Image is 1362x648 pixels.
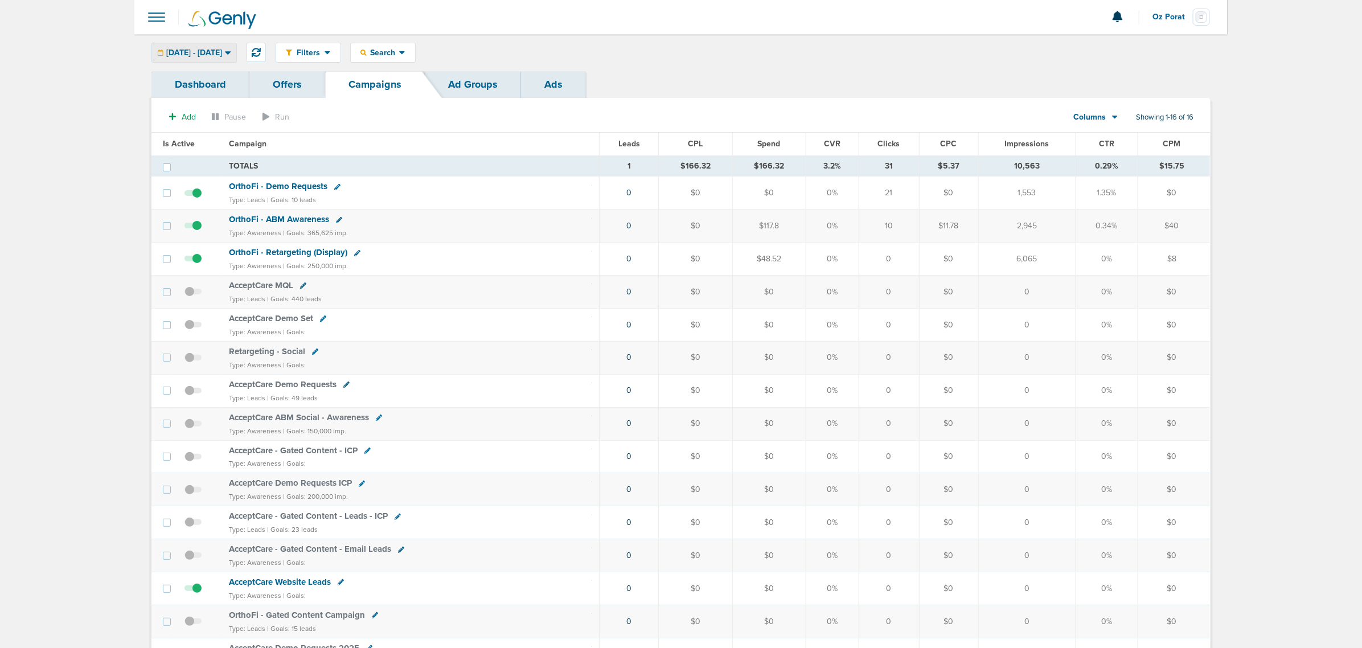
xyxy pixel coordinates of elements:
td: $0 [659,506,732,539]
td: $0 [659,341,732,374]
td: $5.37 [919,155,978,177]
td: 0 [859,308,919,341]
small: | Goals: [283,361,306,369]
small: Type: Awareness [229,262,281,270]
td: 0% [1076,308,1138,341]
td: 0% [806,572,859,605]
a: 0 [626,188,631,198]
td: $0 [1138,177,1210,210]
a: 0 [626,551,631,560]
td: $0 [659,572,732,605]
a: 0 [626,617,631,626]
small: | Goals: [283,328,306,336]
span: Oz Porat [1152,13,1193,21]
td: $0 [1138,341,1210,374]
small: Type: Awareness [229,460,281,467]
td: 0 [859,539,919,572]
small: Type: Awareness [229,361,281,369]
td: $0 [1138,572,1210,605]
td: $0 [732,605,806,638]
td: $0 [919,308,978,341]
small: | Goals: 23 leads [267,526,318,534]
td: $0 [1138,605,1210,638]
td: $0 [919,276,978,309]
td: 0 [859,506,919,539]
span: AcceptCare Demo Requests [229,379,337,389]
span: OrthoFi - Retargeting (Display) [229,247,347,257]
span: Retargeting - Social [229,346,305,356]
td: 0 [859,243,919,276]
td: 0% [806,243,859,276]
td: 0 [978,572,1076,605]
td: 0% [806,276,859,309]
td: 10 [859,210,919,243]
td: 0% [806,440,859,473]
td: 0 [978,341,1076,374]
span: CPC [941,139,957,149]
td: $0 [919,177,978,210]
td: 0 [978,473,1076,506]
td: 0% [806,473,859,506]
td: 0.29% [1076,155,1138,177]
td: 21 [859,177,919,210]
td: $0 [659,473,732,506]
td: $0 [1138,440,1210,473]
small: Type: Leads [229,526,265,534]
a: Dashboard [151,71,249,98]
td: $0 [919,539,978,572]
a: Ad Groups [425,71,521,98]
td: $0 [659,177,732,210]
td: $0 [659,539,732,572]
td: $0 [732,506,806,539]
td: $0 [732,407,806,440]
td: $0 [732,473,806,506]
td: $0 [659,407,732,440]
td: $0 [1138,374,1210,407]
td: $0 [659,210,732,243]
span: OrthoFi - Gated Content Campaign [229,610,365,620]
td: 0 [978,605,1076,638]
td: 0 [978,276,1076,309]
td: 10,563 [978,155,1076,177]
td: 0 [859,605,919,638]
td: 6,065 [978,243,1076,276]
td: $48.52 [732,243,806,276]
a: 0 [626,287,631,297]
td: $117.8 [732,210,806,243]
span: AcceptCare Demo Requests ICP [229,478,352,488]
span: AcceptCare MQL [229,280,293,290]
td: 0% [1076,605,1138,638]
td: 0% [1076,473,1138,506]
td: $0 [1138,407,1210,440]
td: $0 [919,407,978,440]
small: Type: Awareness [229,229,281,237]
small: Type: Leads [229,625,265,633]
a: Ads [521,71,586,98]
span: CTR [1099,139,1114,149]
small: | Goals: 10 leads [267,196,316,204]
a: 0 [626,254,631,264]
span: Campaign [229,139,266,149]
td: 0 [978,440,1076,473]
td: 0% [806,539,859,572]
small: Type: Leads [229,394,265,402]
span: AcceptCare - Gated Content - ICP [229,445,358,456]
a: 0 [626,485,631,494]
a: 0 [626,352,631,362]
td: $0 [919,605,978,638]
a: 0 [626,452,631,461]
span: Is Active [163,139,195,149]
img: Genly [188,11,256,29]
span: CVR [824,139,840,149]
td: $0 [919,243,978,276]
td: 0 [978,506,1076,539]
span: AcceptCare Demo Set [229,313,313,323]
td: $0 [732,440,806,473]
span: Add [182,112,196,122]
td: 0% [806,210,859,243]
a: Offers [249,71,325,98]
small: | Goals: 440 leads [267,295,322,303]
td: $0 [919,572,978,605]
button: Add [163,109,202,125]
td: $0 [659,374,732,407]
